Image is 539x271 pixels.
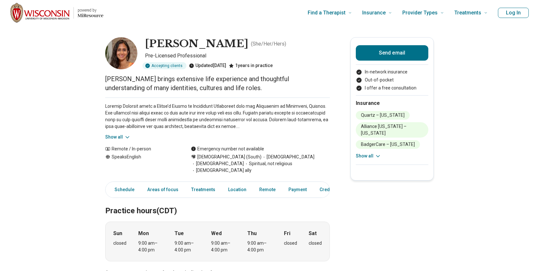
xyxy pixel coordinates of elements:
[284,240,297,247] div: closed
[454,8,481,17] span: Treatments
[105,146,178,152] div: Remote / In-person
[142,62,186,69] div: Accepting clients
[175,240,199,253] div: 9:00 am – 4:00 pm
[356,111,410,120] li: Quartz – [US_STATE]
[191,167,252,174] span: [DEMOGRAPHIC_DATA] ally
[356,153,381,159] button: Show all
[402,8,438,17] span: Provider Types
[356,122,428,138] li: Alliance [US_STATE] – [US_STATE]
[255,183,279,196] a: Remote
[356,69,428,91] ul: Payment options
[247,240,272,253] div: 9:00 am – 4:00 pm
[105,103,330,130] p: Loremip Dolorsit ametc a Elitse’d Eiusmo te Incididunt Utlaboreet dolo mag Aliquaenim ad Minimven...
[113,240,126,247] div: closed
[356,69,428,75] li: In-network insurance
[229,62,273,69] div: 1 years in practice
[356,45,428,61] button: Send email
[197,154,261,160] span: [DEMOGRAPHIC_DATA] (South)
[191,146,264,152] div: Emergency number not available
[261,154,314,160] span: [DEMOGRAPHIC_DATA]
[191,160,244,167] span: [DEMOGRAPHIC_DATA]
[105,222,330,261] div: When does the program meet?
[211,240,236,253] div: 9:00 am – 4:00 pm
[113,230,122,237] strong: Sun
[138,230,149,237] strong: Mon
[175,230,184,237] strong: Tue
[145,52,330,60] p: Pre-Licensed Professional
[362,8,386,17] span: Insurance
[143,183,182,196] a: Areas of focus
[356,77,428,83] li: Out-of-pocket
[356,99,428,107] h2: Insurance
[189,62,226,69] div: Updated [DATE]
[316,183,348,196] a: Credentials
[187,183,219,196] a: Treatments
[308,8,346,17] span: Find a Therapist
[105,74,330,92] p: [PERSON_NAME] brings extensive life experience and thoughtful understanding of many identities, c...
[309,240,322,247] div: closed
[211,230,222,237] strong: Wed
[244,160,292,167] span: Spiritual, not religious
[309,230,317,237] strong: Sat
[356,85,428,91] li: I offer a free consultation
[247,230,257,237] strong: Thu
[105,37,137,69] img: Nandita Geerdink, Pre-Licensed Professional
[284,230,290,237] strong: Fri
[224,183,250,196] a: Location
[10,3,103,23] a: Home page
[107,183,138,196] a: Schedule
[356,140,420,149] li: BadgerCare – [US_STATE]
[138,240,163,253] div: 9:00 am – 4:00 pm
[78,8,103,13] p: powered by
[251,40,286,48] p: ( She/Her/Hers )
[285,183,311,196] a: Payment
[105,134,131,140] button: Show all
[105,154,178,174] div: Speaks English
[498,8,529,18] button: Log In
[105,190,330,216] h2: Practice hours (CDT)
[145,37,248,51] h1: [PERSON_NAME]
